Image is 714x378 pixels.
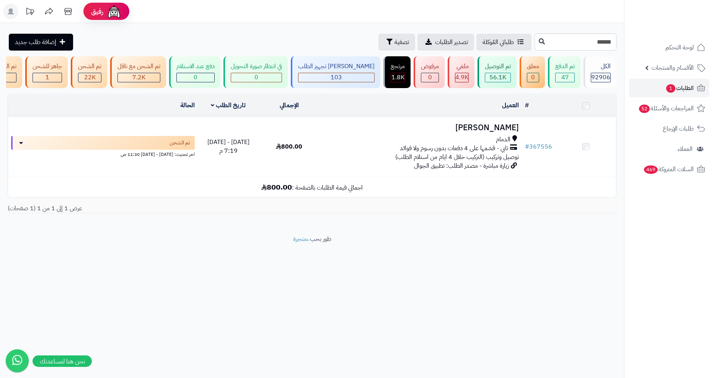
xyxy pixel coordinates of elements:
[485,73,510,82] div: 56065
[261,181,292,193] b: 800.00
[531,73,535,82] span: 0
[391,62,405,71] div: مرتجع
[629,140,709,158] a: العملاء
[117,62,160,71] div: تم الشحن مع ناقل
[428,73,432,82] span: 0
[84,73,96,82] span: 22K
[643,164,694,175] span: السلات المتروكة
[207,137,249,155] span: [DATE] - [DATE] 7:19 م
[391,73,404,82] div: 1763
[382,56,412,88] a: مرتجع 1.8K
[8,177,616,197] td: اجمالي قيمة الطلبات بالصفحة :
[69,56,109,88] a: تم الشحن 22K
[518,56,546,88] a: معلق 0
[395,152,519,162] span: توصيل وتركيب (التركيب خلال 4 ايام من استلام الطلب)
[400,144,508,153] span: تابي - قسّمها على 4 دفعات بدون رسوم ولا فوائد
[652,62,694,73] span: الأقسام والمنتجات
[289,56,382,88] a: [PERSON_NAME] تجهيز الطلب 103
[489,73,506,82] span: 56.1K
[665,83,694,93] span: الطلبات
[639,105,650,113] span: 52
[591,73,610,82] span: 92906
[476,56,518,88] a: تم التوصيل 56.1K
[168,56,222,88] a: دفع عند الاستلام 0
[446,56,476,88] a: ملغي 4.9K
[118,73,160,82] div: 7223
[663,123,694,134] span: طلبات الإرجاع
[331,73,342,82] span: 103
[455,73,468,82] div: 4921
[33,73,62,82] div: 1
[78,73,101,82] div: 22038
[527,73,539,82] div: 0
[254,73,258,82] span: 0
[176,62,215,71] div: دفع عند الاستلام
[91,7,103,16] span: رفيق
[24,56,69,88] a: جاهز للشحن 1
[665,42,694,53] span: لوحة التحكم
[435,38,468,47] span: تصدير الطلبات
[629,38,709,57] a: لوحة التحكم
[9,34,73,51] a: إضافة طلب جديد
[211,101,246,110] a: تاريخ الطلب
[455,73,468,82] span: 4.9K
[33,62,62,71] div: جاهز للشحن
[555,62,575,71] div: تم الدفع
[485,62,511,71] div: تم التوصيل
[11,150,195,158] div: اخر تحديث: [DATE] - [DATE] 11:30 ص
[78,62,101,71] div: تم الشحن
[276,142,302,151] span: 800.00
[106,4,122,19] img: ai-face.png
[194,73,197,82] span: 0
[394,38,409,47] span: تصفية
[293,234,307,244] a: متجرة
[2,204,312,213] div: عرض 1 إلى 1 من 1 (1 صفحات)
[417,34,474,51] a: تصدير الطلبات
[525,142,529,151] span: #
[644,165,658,174] span: 469
[15,38,56,47] span: إضافة طلب جديد
[412,56,446,88] a: مرفوض 0
[629,79,709,97] a: الطلبات1
[109,56,168,88] a: تم الشحن مع ناقل 7.2K
[483,38,514,47] span: طلباتي المُوكلة
[662,20,707,36] img: logo-2.png
[414,161,509,170] span: زيارة مباشرة - مصدر الطلب: تطبيق الجوال
[556,73,574,82] div: 47
[222,56,289,88] a: في انتظار صورة التحويل 0
[561,73,569,82] span: 47
[591,62,611,71] div: الكل
[525,142,552,151] a: #367556
[421,73,439,82] div: 0
[231,73,282,82] div: 0
[546,56,582,88] a: تم الدفع 47
[629,160,709,178] a: السلات المتروكة469
[177,73,214,82] div: 0
[582,56,618,88] a: الكل92906
[629,119,709,138] a: طلبات الإرجاع
[280,101,299,110] a: الإجمالي
[455,62,469,71] div: ملغي
[629,99,709,118] a: المراجعات والأسئلة52
[527,62,539,71] div: معلق
[638,103,694,114] span: المراجعات والأسئلة
[298,73,374,82] div: 103
[525,101,529,110] a: #
[421,62,439,71] div: مرفوض
[678,144,693,154] span: العملاء
[496,135,510,144] span: الدمام
[20,4,39,21] a: تحديثات المنصة
[476,34,531,51] a: طلباتي المُوكلة
[231,62,282,71] div: في انتظار صورة التحويل
[378,34,415,51] button: تصفية
[323,123,519,132] h3: [PERSON_NAME]
[132,73,145,82] span: 7.2K
[46,73,49,82] span: 1
[180,101,195,110] a: الحالة
[391,73,404,82] span: 1.8K
[502,101,519,110] a: العميل
[666,84,675,93] span: 1
[170,139,190,147] span: تم الشحن
[298,62,375,71] div: [PERSON_NAME] تجهيز الطلب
